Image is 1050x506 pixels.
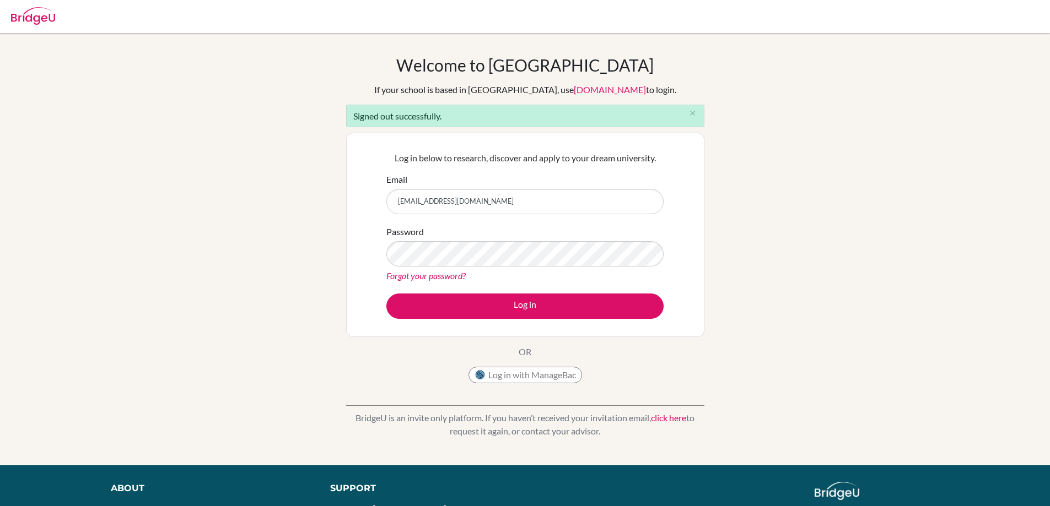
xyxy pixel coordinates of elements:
a: click here [651,412,686,423]
h1: Welcome to [GEOGRAPHIC_DATA] [396,55,654,75]
div: If your school is based in [GEOGRAPHIC_DATA], use to login. [374,83,676,96]
button: Log in [386,293,664,319]
a: Forgot your password? [386,270,466,281]
button: Log in with ManageBac [469,367,582,383]
div: About [111,482,305,495]
label: Email [386,173,407,186]
label: Password [386,225,424,238]
a: [DOMAIN_NAME] [574,84,646,95]
p: Log in below to research, discover and apply to your dream university. [386,151,664,165]
button: Close [682,105,704,122]
i: close [688,109,697,117]
p: BridgeU is an invite only platform. If you haven’t received your invitation email, to request it ... [346,411,704,438]
img: Bridge-U [11,7,55,25]
div: Signed out successfully. [346,105,704,127]
p: OR [519,345,531,358]
div: Support [330,482,512,495]
img: logo_white@2x-f4f0deed5e89b7ecb1c2cc34c3e3d731f90f0f143d5ea2071677605dd97b5244.png [815,482,859,500]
